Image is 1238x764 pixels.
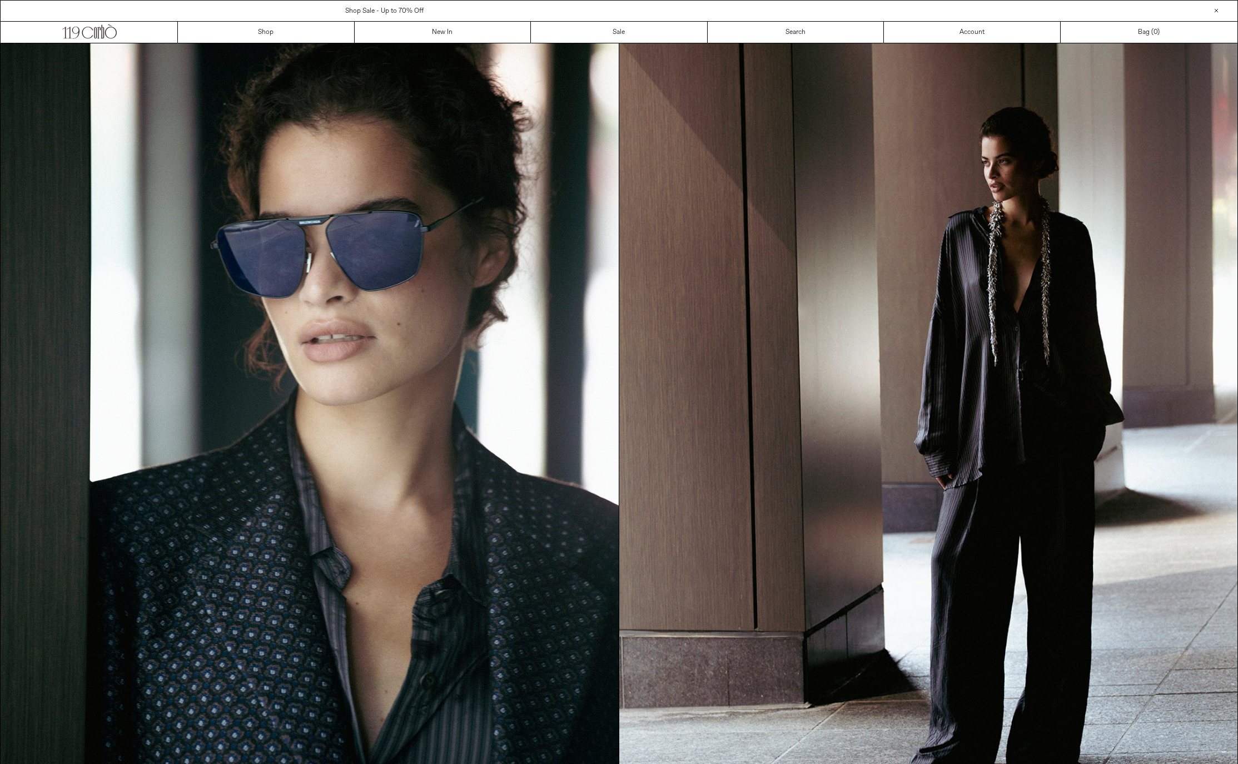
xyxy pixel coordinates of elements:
[355,22,531,43] a: New In
[531,22,708,43] a: Sale
[1061,22,1237,43] a: Bag ()
[1154,27,1160,37] span: )
[708,22,884,43] a: Search
[884,22,1061,43] a: Account
[345,7,424,16] a: Shop Sale - Up to 70% Off
[1154,28,1157,37] span: 0
[178,22,355,43] a: Shop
